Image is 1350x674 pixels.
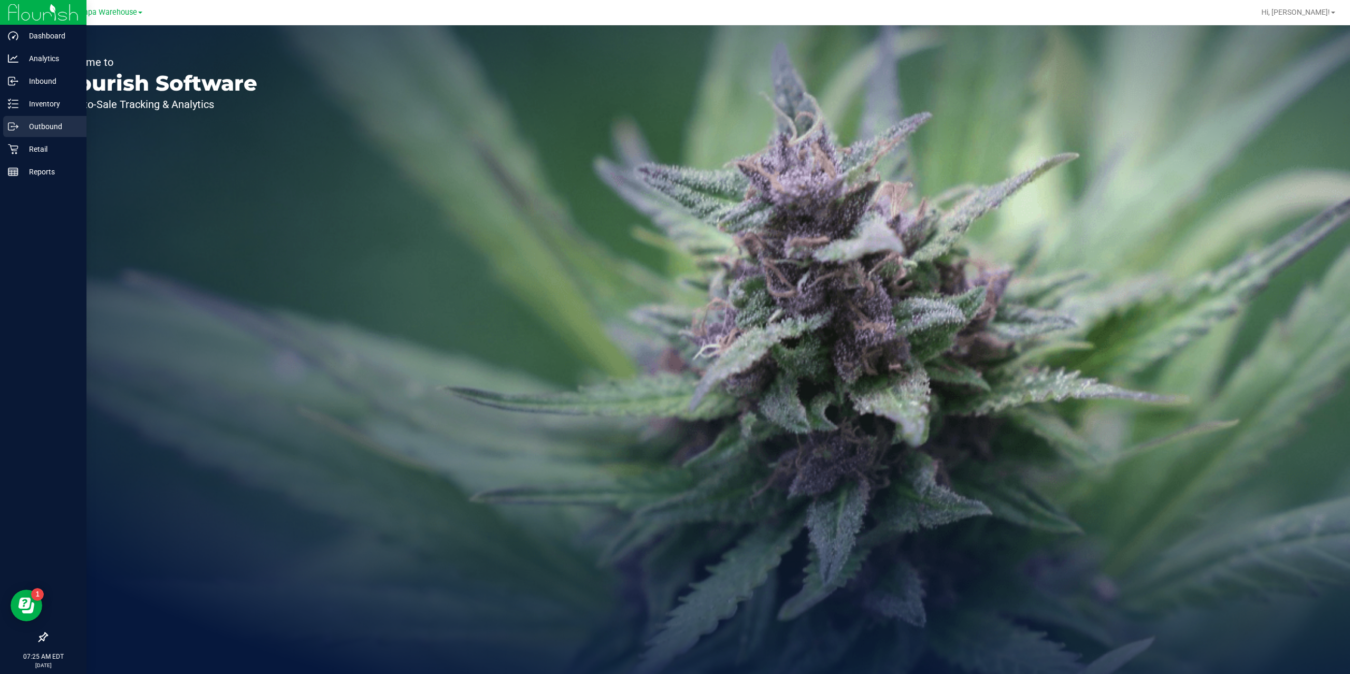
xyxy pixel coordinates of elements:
[18,120,82,133] p: Outbound
[18,143,82,155] p: Retail
[8,31,18,41] inline-svg: Dashboard
[18,97,82,110] p: Inventory
[57,99,257,110] p: Seed-to-Sale Tracking & Analytics
[18,52,82,65] p: Analytics
[57,57,257,67] p: Welcome to
[18,165,82,178] p: Reports
[1261,8,1330,16] span: Hi, [PERSON_NAME]!
[5,652,82,661] p: 07:25 AM EDT
[8,167,18,177] inline-svg: Reports
[31,588,44,601] iframe: Resource center unread badge
[8,99,18,109] inline-svg: Inventory
[8,144,18,154] inline-svg: Retail
[8,53,18,64] inline-svg: Analytics
[57,73,257,94] p: Flourish Software
[8,76,18,86] inline-svg: Inbound
[5,661,82,669] p: [DATE]
[8,121,18,132] inline-svg: Outbound
[18,75,82,87] p: Inbound
[73,8,137,17] span: Tampa Warehouse
[11,590,42,621] iframe: Resource center
[18,30,82,42] p: Dashboard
